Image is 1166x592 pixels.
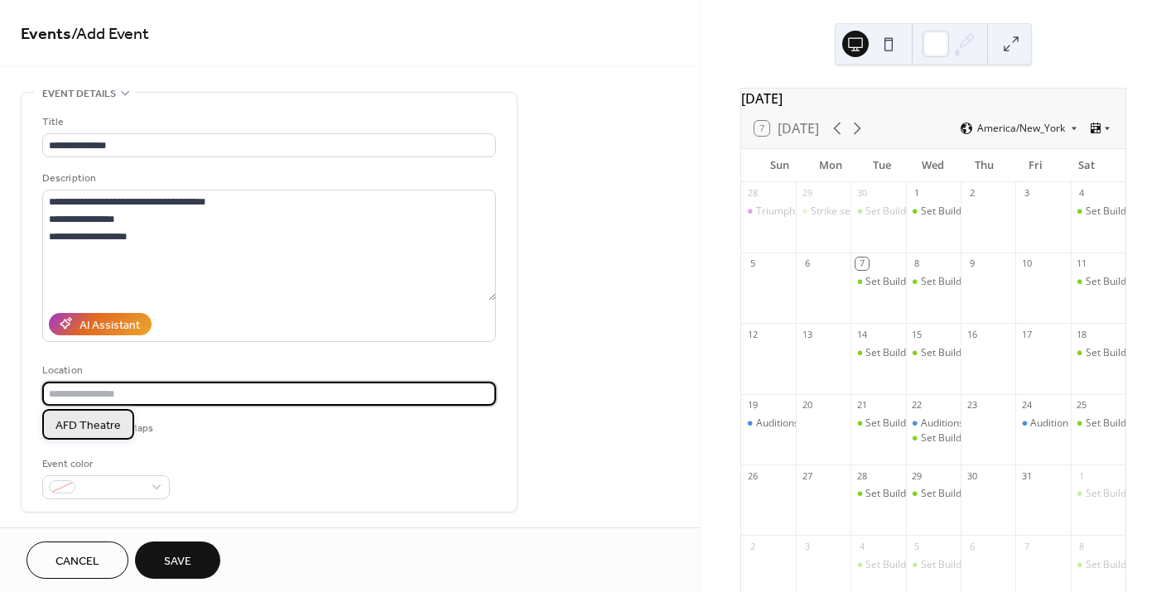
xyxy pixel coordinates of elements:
div: 19 [746,399,759,412]
div: 1 [911,187,923,200]
div: 29 [911,469,923,482]
div: Strike set from Triumph of Love [796,205,850,219]
div: Set Build [921,346,961,360]
div: 31 [1020,469,1033,482]
div: Set Build [1071,205,1125,219]
div: Set Build [1086,558,1126,572]
div: Triumph of Love [756,205,831,219]
div: Set Build [850,558,905,572]
div: Set Build [906,431,961,445]
div: Set Build [1086,487,1126,501]
div: 3 [1020,187,1033,200]
div: Set Build [906,558,961,572]
div: 11 [1076,257,1088,270]
button: Cancel [26,541,128,579]
div: 22 [911,399,923,412]
div: 20 [801,399,813,412]
div: 3 [801,540,813,552]
div: 6 [801,257,813,270]
div: Title [42,113,493,131]
button: AI Assistant [49,313,152,335]
div: Set Build [1071,487,1125,501]
div: Set Build [921,205,961,219]
div: 5 [911,540,923,552]
div: Audition Callbacks Once on This Island [1015,416,1070,431]
div: 7 [1020,540,1033,552]
div: 24 [1020,399,1033,412]
button: Save [135,541,220,579]
div: Set Build [1086,205,1126,219]
div: 7 [855,257,868,270]
div: Set Build [865,558,906,572]
div: 10 [1020,257,1033,270]
div: 8 [911,257,923,270]
div: Auditions Once on This Island [756,416,891,431]
div: Mon [806,149,857,182]
div: 4 [855,540,868,552]
div: Set Build [1071,346,1125,360]
div: Wed [908,149,959,182]
div: Set Build [921,431,961,445]
div: Sun [754,149,806,182]
span: America/New_York [977,123,1065,133]
div: Triumph of Love [741,205,796,219]
div: 18 [1076,328,1088,340]
div: 12 [746,328,759,340]
div: 26 [746,469,759,482]
div: Set Build [1086,275,1126,289]
div: Set Build [1071,416,1125,431]
div: Set Build [850,275,905,289]
div: Set Build [1086,416,1126,431]
div: Set Build [850,416,905,431]
div: Set Build [906,275,961,289]
div: 4 [1076,187,1088,200]
div: 23 [966,399,978,412]
div: 29 [801,187,813,200]
div: Set Build [850,487,905,501]
div: Set Build [1071,275,1125,289]
div: Strike set from Triumph of Love [811,205,956,219]
div: Thu [959,149,1010,182]
div: Set Build [865,487,906,501]
div: Set Build [850,205,905,219]
div: Set Build [921,487,961,501]
div: Auditions Once on This Island [906,416,961,431]
div: 6 [966,540,978,552]
div: 30 [966,469,978,482]
div: Description [42,170,493,187]
div: Set Build [1086,346,1126,360]
div: Set Build [906,346,961,360]
div: 8 [1076,540,1088,552]
div: Set Build [921,275,961,289]
div: Auditions Once on This Island [921,416,1056,431]
div: 25 [1076,399,1088,412]
a: Events [21,18,71,51]
div: Auditions Once on This Island [741,416,796,431]
div: 15 [911,328,923,340]
span: AFD Theatre [55,416,121,434]
div: 2 [966,187,978,200]
div: 2 [746,540,759,552]
div: 5 [746,257,759,270]
div: 16 [966,328,978,340]
div: 30 [855,187,868,200]
div: 21 [855,399,868,412]
div: Set Build [1071,558,1125,572]
div: 28 [746,187,759,200]
span: / Add Event [71,18,149,51]
div: AI Assistant [79,316,140,334]
div: Event color [42,455,166,473]
div: Set Build [850,346,905,360]
div: Set Build [921,558,961,572]
div: 14 [855,328,868,340]
div: 13 [801,328,813,340]
div: Fri [1010,149,1062,182]
div: 9 [966,257,978,270]
div: Sat [1061,149,1112,182]
div: Set Build [865,275,906,289]
div: Set Build [865,205,906,219]
div: Set Build [865,416,906,431]
span: Cancel [55,553,99,570]
div: 17 [1020,328,1033,340]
